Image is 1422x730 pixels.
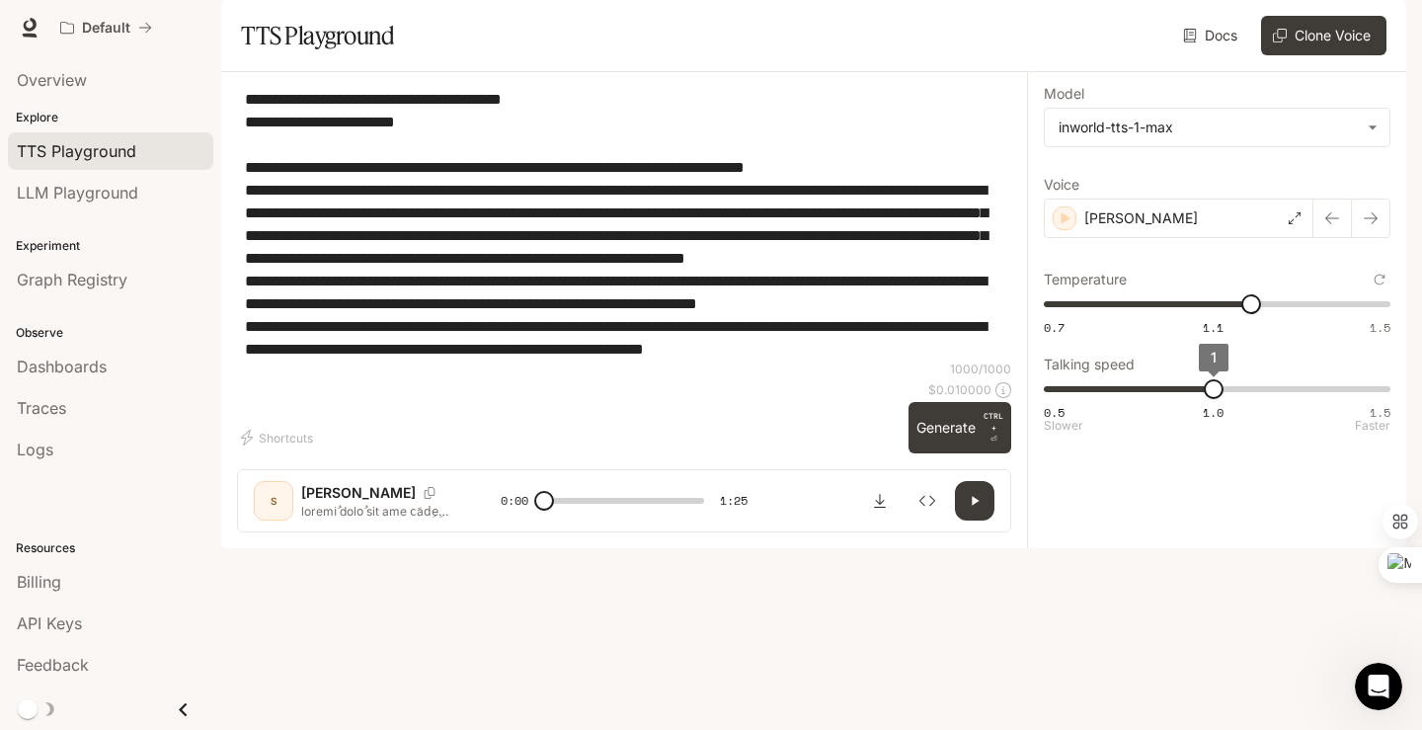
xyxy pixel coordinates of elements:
span: 0.5 [1044,404,1065,421]
div: inworld-tts-1-max [1045,109,1389,146]
div: inworld-tts-1-max [1059,118,1358,137]
span: 1.5 [1370,319,1390,336]
button: GenerateCTRL +⏎ [908,402,1011,453]
span: 1.5 [1370,404,1390,421]
button: All workspaces [51,8,161,47]
p: loremiُ doloُ sit ame cَadِeِ seddo ei temp incidid: utla etd magnaal enimadm "ven quisn" ex ull ... [301,503,453,520]
p: Talking speed [1044,358,1135,371]
button: Download audio [860,481,900,521]
p: Default [82,20,130,37]
span: 1.0 [1203,404,1224,421]
p: Slower [1044,420,1083,432]
a: Docs [1179,16,1245,55]
p: Voice [1044,178,1079,192]
p: ⏎ [984,410,1003,446]
p: [PERSON_NAME] [1084,208,1198,228]
h1: TTS Playground [241,16,394,55]
span: 1.1 [1203,319,1224,336]
div: S [258,485,289,517]
p: [PERSON_NAME] [301,483,416,503]
span: 1:25 [720,491,748,511]
button: Inspect [908,481,947,521]
p: CTRL + [984,410,1003,434]
button: Shortcuts [237,422,321,453]
button: Reset to default [1369,269,1390,290]
p: Model [1044,87,1084,101]
p: Faster [1355,420,1390,432]
span: 1 [1211,349,1217,365]
span: 0.7 [1044,319,1065,336]
p: Temperature [1044,273,1127,286]
button: Copy Voice ID [416,487,443,499]
iframe: Intercom live chat [1355,663,1402,710]
button: Clone Voice [1261,16,1386,55]
span: 0:00 [501,491,528,511]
